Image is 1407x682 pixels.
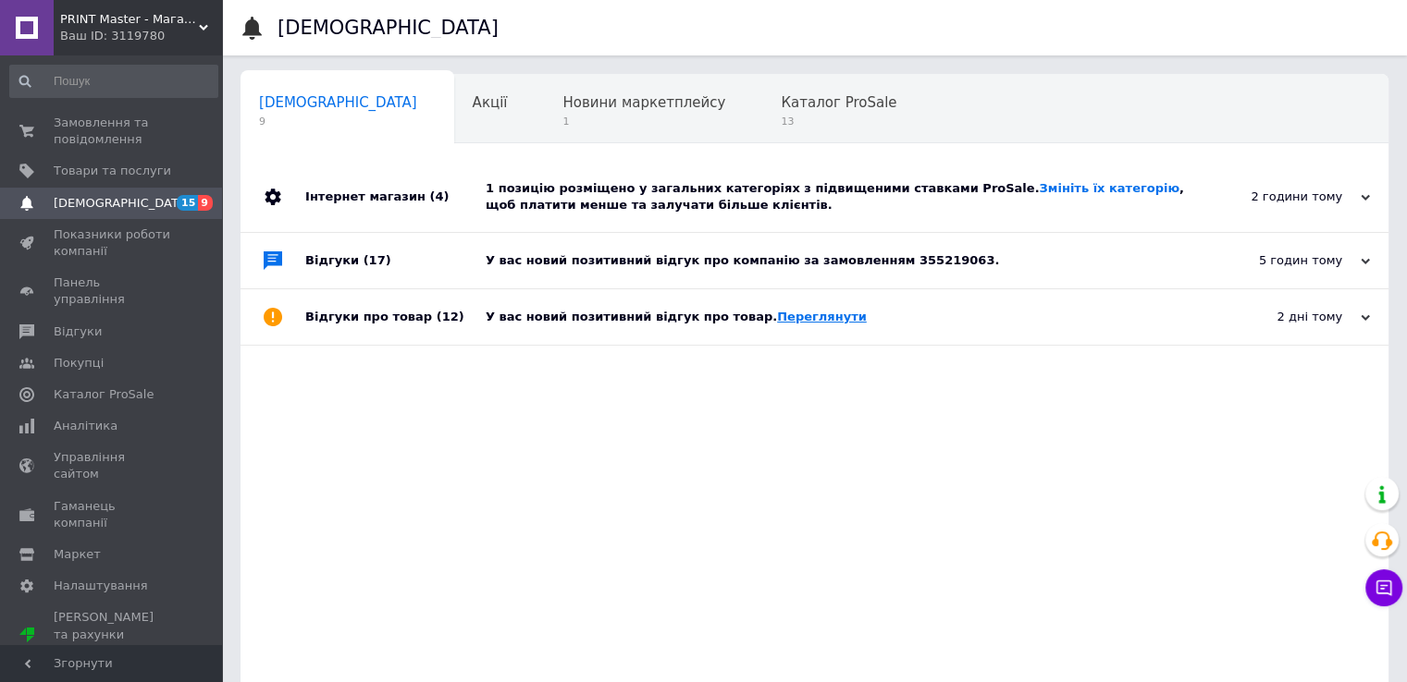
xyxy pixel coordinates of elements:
[1185,309,1370,325] div: 2 дні тому
[486,180,1185,213] div: 1 позицію розміщено у загальних категоріях з підвищеними ставками ProSale. , щоб платити менше та...
[54,323,102,340] span: Відгуки
[437,310,464,323] span: (12)
[562,94,725,111] span: Новини маркетплейсу
[1185,252,1370,269] div: 5 годин тому
[364,253,391,267] span: (17)
[54,195,191,212] span: [DEMOGRAPHIC_DATA]
[1185,189,1370,205] div: 2 години тому
[177,195,198,211] span: 15
[781,94,896,111] span: Каталог ProSale
[1365,569,1402,606] button: Чат з покупцем
[198,195,213,211] span: 9
[259,115,417,128] span: 9
[54,226,171,260] span: Показники роботи компанії
[54,643,171,660] div: Prom топ
[781,115,896,128] span: 13
[278,17,499,39] h1: [DEMOGRAPHIC_DATA]
[429,189,449,203] span: (4)
[54,355,104,371] span: Покупці
[54,115,171,148] span: Замовлення та повідомлення
[54,449,171,482] span: Управління сайтом
[259,94,417,111] span: [DEMOGRAPHIC_DATA]
[54,163,171,179] span: Товари та послуги
[473,94,508,111] span: Акції
[305,233,486,288] div: Відгуки
[60,11,199,28] span: PRINT Master - Магазин філаменту (пластику) для 3Д принтерів, оптичних систем зв'язку та спецтехніки
[305,162,486,232] div: Інтернет магазин
[1039,181,1179,195] a: Змініть їх категорію
[54,609,171,660] span: [PERSON_NAME] та рахунки
[562,115,725,128] span: 1
[54,418,117,434] span: Аналітика
[60,28,222,44] div: Ваш ID: 3119780
[54,386,154,403] span: Каталог ProSale
[305,289,486,345] div: Відгуки про товар
[54,498,171,531] span: Гаманець компанії
[777,310,867,323] a: Переглянути
[486,252,1185,269] div: У вас новий позитивний відгук про компанію за замовленням 355219063.
[54,546,101,563] span: Маркет
[54,274,171,308] span: Панель управління
[486,309,1185,325] div: У вас новий позитивний відгук про товар.
[54,578,148,594] span: Налаштування
[9,65,218,98] input: Пошук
